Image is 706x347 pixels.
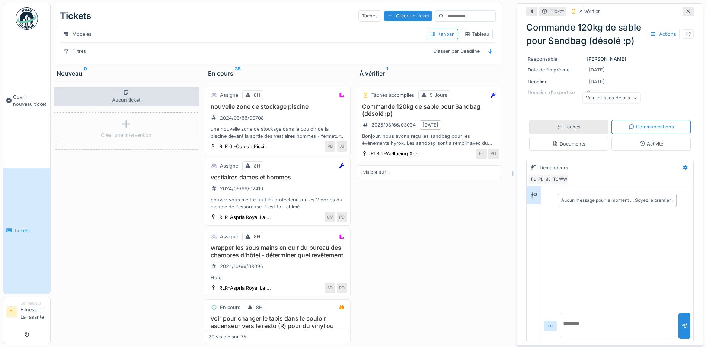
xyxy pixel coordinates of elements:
[552,140,585,147] div: Documents
[14,227,47,234] span: Tickets
[84,69,87,78] sup: 0
[589,78,605,85] div: [DATE]
[384,11,432,21] div: Créer un ticket
[220,185,263,192] div: 2024/09/66/02410
[208,174,347,181] h3: vestiaires dames et hommes
[557,123,581,130] div: Tâches
[20,300,47,324] li: Fitness rlr La rasante
[325,283,335,293] div: BD
[235,69,241,78] sup: 35
[540,164,568,171] div: Demandeurs
[208,244,347,258] h3: wrapper les sous mains en cuir du bureau des chambres d'hôtel - déterminer quel revêtement
[256,304,263,311] div: 8H
[60,46,89,57] div: Filtres
[430,92,447,99] div: 5 Jours
[254,233,261,240] div: 8H
[208,196,347,210] div: pouvez vous mettre un film protecteur sur les 2 portes du meuble de l'essoreuse. il est fort abim...
[208,274,347,281] div: Hotel
[371,121,416,128] div: 2025/08/66/03094
[220,304,240,311] div: En cours
[543,174,553,184] div: JS
[371,150,422,157] div: RLR 1 -Wellbeing Are...
[550,8,564,15] div: Ticket
[528,55,584,63] div: Responsable
[360,69,499,78] div: À vérifier
[325,212,335,222] div: CM
[325,141,335,152] div: PB
[101,131,151,139] div: Créer une intervention
[254,162,261,169] div: 8H
[647,29,680,39] div: Actions
[254,92,261,99] div: 8H
[219,284,271,292] div: RLR-Aspria Royal La ...
[208,125,347,140] div: une nouvelle zone de stockage dans le couloir de la piscine devant la sortie des vestiaires homme...
[629,123,674,130] div: Communications
[550,174,561,184] div: TS
[561,197,673,204] div: Aucun message pour le moment … Soyez le premier !
[488,149,499,159] div: PD
[528,78,584,85] div: Deadline
[220,162,238,169] div: Assigné
[16,7,38,30] img: Badge_color-CXgf-gQk.svg
[219,214,271,221] div: RLR-Aspria Royal La ...
[3,34,50,168] a: Ouvrir nouveau ticket
[20,300,47,306] div: Demandeur
[536,174,546,184] div: PD
[337,141,347,152] div: JS
[579,8,600,15] div: À vérifier
[219,143,269,150] div: RLR 0 -Couloir Pisci...
[220,263,263,270] div: 2024/10/66/03096
[371,92,414,99] div: Tâches accomplies
[639,140,663,147] div: Activité
[528,66,584,73] div: Date de fin prévue
[60,6,91,26] div: Tickets
[6,300,47,325] a: FL DemandeurFitness rlr La rasante
[430,31,455,38] div: Kanban
[360,133,499,147] div: Bonjour, nous avons reçu les sandbag pour les événements hyrox. Les sandbag sont à remplir avec d...
[208,103,347,110] h3: nouvelle zone de stockage piscine
[337,212,347,222] div: PD
[54,87,199,106] div: Aucun ticket
[526,21,694,48] div: Commande 120kg de sable pour Sandbag (désolé :p)
[208,69,348,78] div: En cours
[558,174,568,184] div: WW
[220,92,238,99] div: Assigné
[3,168,50,294] a: Tickets
[589,66,605,73] div: [DATE]
[208,315,347,337] h3: voir pour changer le tapis dans le couloir ascenseur vers le resto (R) pour du vinyl ou carrelage
[528,174,539,184] div: FL
[220,233,238,240] div: Assigné
[430,46,483,57] div: Classer par Deadline
[358,10,381,21] div: Tâches
[337,283,347,293] div: PD
[582,93,641,104] div: Voir tous les détails
[208,334,246,341] div: 20 visible sur 35
[6,306,17,318] li: FL
[360,103,499,117] h3: Commande 120kg de sable pour Sandbag (désolé :p)
[528,55,692,63] div: [PERSON_NAME]
[220,114,264,121] div: 2024/03/66/00708
[386,69,388,78] sup: 1
[13,93,47,108] span: Ouvrir nouveau ticket
[60,29,95,39] div: Modèles
[360,169,390,176] div: 1 visible sur 1
[464,31,489,38] div: Tableau
[476,149,487,159] div: FL
[57,69,196,78] div: Nouveau
[422,121,438,128] div: [DATE]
